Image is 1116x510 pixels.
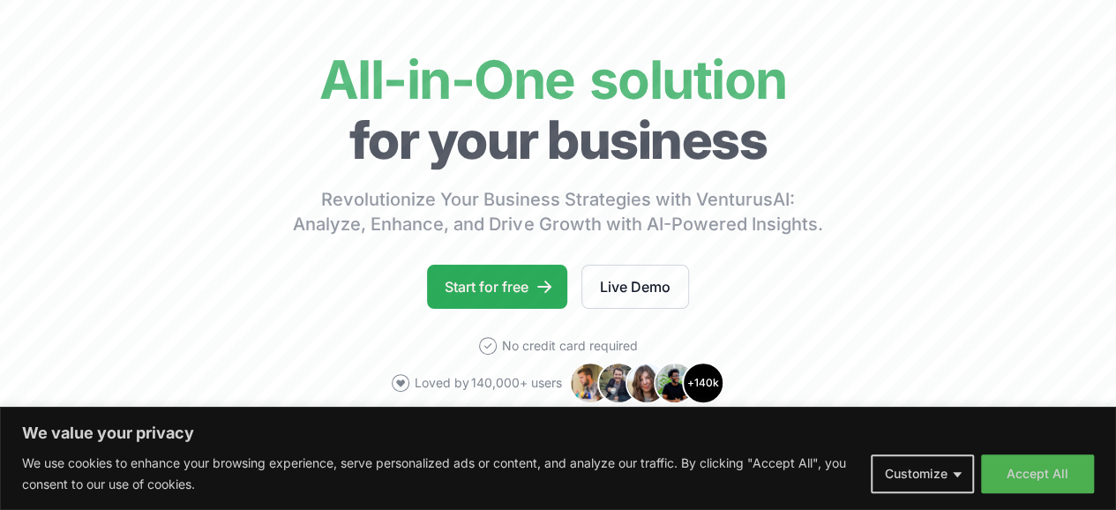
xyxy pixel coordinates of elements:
a: Start for free [427,265,567,309]
img: Avatar 3 [625,362,668,404]
p: We use cookies to enhance your browsing experience, serve personalized ads or content, and analyz... [22,453,858,495]
a: Live Demo [581,265,689,309]
img: Avatar 1 [569,362,611,404]
button: Customize [871,454,974,493]
img: Avatar 4 [654,362,696,404]
p: We value your privacy [22,423,1094,444]
button: Accept All [981,454,1094,493]
img: Avatar 2 [597,362,640,404]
